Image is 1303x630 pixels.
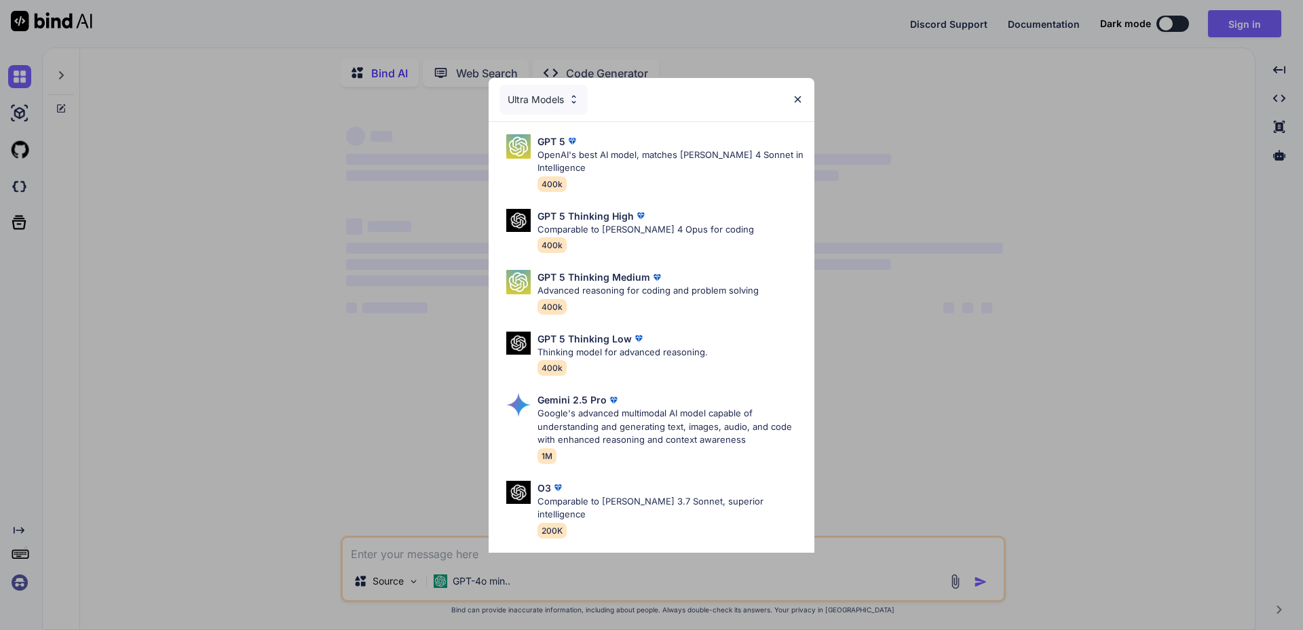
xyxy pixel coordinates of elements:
[632,332,645,345] img: premium
[506,270,531,294] img: Pick Models
[537,495,804,521] p: Comparable to [PERSON_NAME] 3.7 Sonnet, superior intelligence
[537,149,804,175] p: OpenAI's best AI model, matches [PERSON_NAME] 4 Sonnet in Intelligence
[568,94,580,105] img: Pick Models
[537,299,567,315] span: 400k
[537,270,650,284] p: GPT 5 Thinking Medium
[551,481,565,494] img: premium
[537,332,632,346] p: GPT 5 Thinking Low
[537,407,804,447] p: Google's advanced multimodal AI model capable of understanding and generating text, images, audio...
[537,393,607,407] p: Gemini 2.5 Pro
[537,448,556,464] span: 1M
[634,209,647,222] img: premium
[537,237,567,253] span: 400k
[537,134,565,149] p: GPT 5
[506,393,531,417] img: Pick Models
[537,523,567,538] span: 200K
[537,360,567,376] span: 400k
[537,481,551,495] p: O3
[537,176,567,192] span: 400k
[506,481,531,505] img: Pick Models
[537,209,634,223] p: GPT 5 Thinking High
[650,271,664,284] img: premium
[565,134,579,148] img: premium
[506,209,531,233] img: Pick Models
[506,332,531,355] img: Pick Models
[607,393,620,407] img: premium
[537,346,708,359] p: Thinking model for advanced reasoning.
[506,134,531,159] img: Pick Models
[499,85,588,115] div: Ultra Models
[792,94,804,105] img: close
[537,223,754,237] p: Comparable to [PERSON_NAME] 4 Opus for coding
[537,284,759,298] p: Advanced reasoning for coding and problem solving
